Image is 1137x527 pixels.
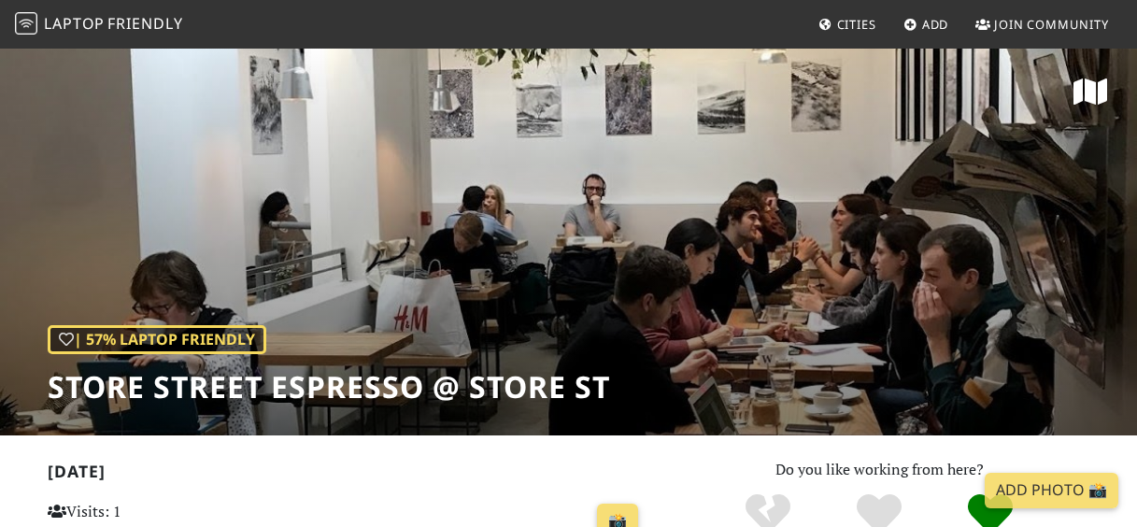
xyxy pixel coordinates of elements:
[44,13,105,34] span: Laptop
[48,325,266,355] div: | 57% Laptop Friendly
[107,13,182,34] span: Friendly
[15,12,37,35] img: LaptopFriendly
[837,16,876,33] span: Cities
[896,7,957,41] a: Add
[48,369,610,405] h1: Store Street Espresso @ Store St
[985,473,1118,508] a: Add Photo 📸
[994,16,1109,33] span: Join Community
[669,458,1090,482] p: Do you like working from here?
[968,7,1116,41] a: Join Community
[48,462,647,489] h2: [DATE]
[15,8,183,41] a: LaptopFriendly LaptopFriendly
[922,16,949,33] span: Add
[811,7,884,41] a: Cities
